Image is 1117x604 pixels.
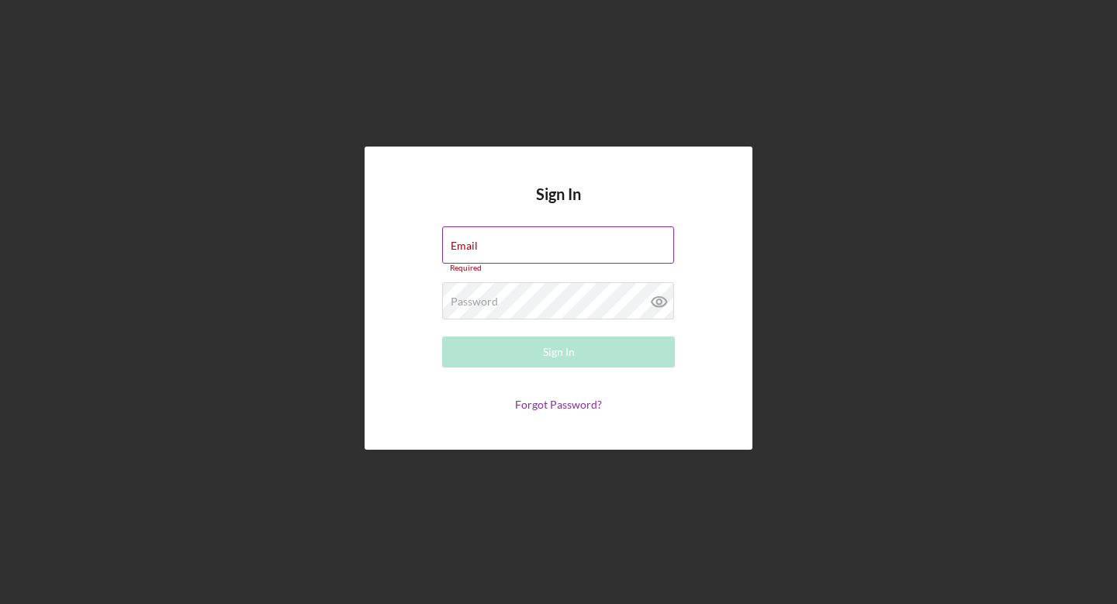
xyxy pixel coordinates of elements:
div: Sign In [543,337,575,368]
label: Email [451,240,478,252]
label: Password [451,295,498,308]
button: Sign In [442,337,675,368]
div: Required [442,264,675,273]
a: Forgot Password? [515,398,602,411]
h4: Sign In [536,185,581,226]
